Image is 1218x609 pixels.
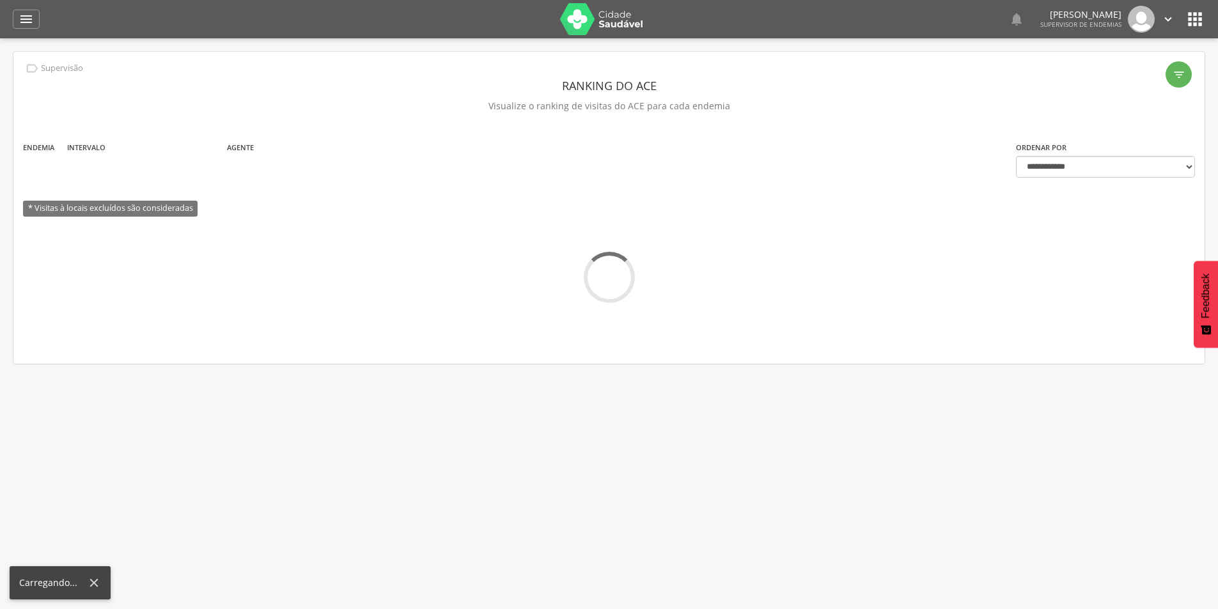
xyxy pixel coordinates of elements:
a:  [1009,6,1024,33]
label: Intervalo [67,143,105,153]
i:  [19,12,34,27]
label: Agente [227,143,254,153]
i:  [1009,12,1024,27]
span: Supervisor de Endemias [1040,20,1121,29]
i:  [1173,68,1185,81]
div: Filtro [1166,61,1192,88]
p: Visualize o ranking de visitas do ACE para cada endemia [23,97,1195,115]
a:  [1161,6,1175,33]
p: Supervisão [41,63,83,73]
a:  [13,10,40,29]
span: * Visitas à locais excluídos são consideradas [23,201,198,217]
p: [PERSON_NAME] [1040,10,1121,19]
i:  [1161,12,1175,26]
label: Endemia [23,143,54,153]
i:  [1185,9,1205,29]
span: Feedback [1200,274,1212,318]
button: Feedback - Mostrar pesquisa [1194,261,1218,348]
label: Ordenar por [1016,143,1066,153]
i:  [25,61,39,75]
header: Ranking do ACE [23,74,1195,97]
